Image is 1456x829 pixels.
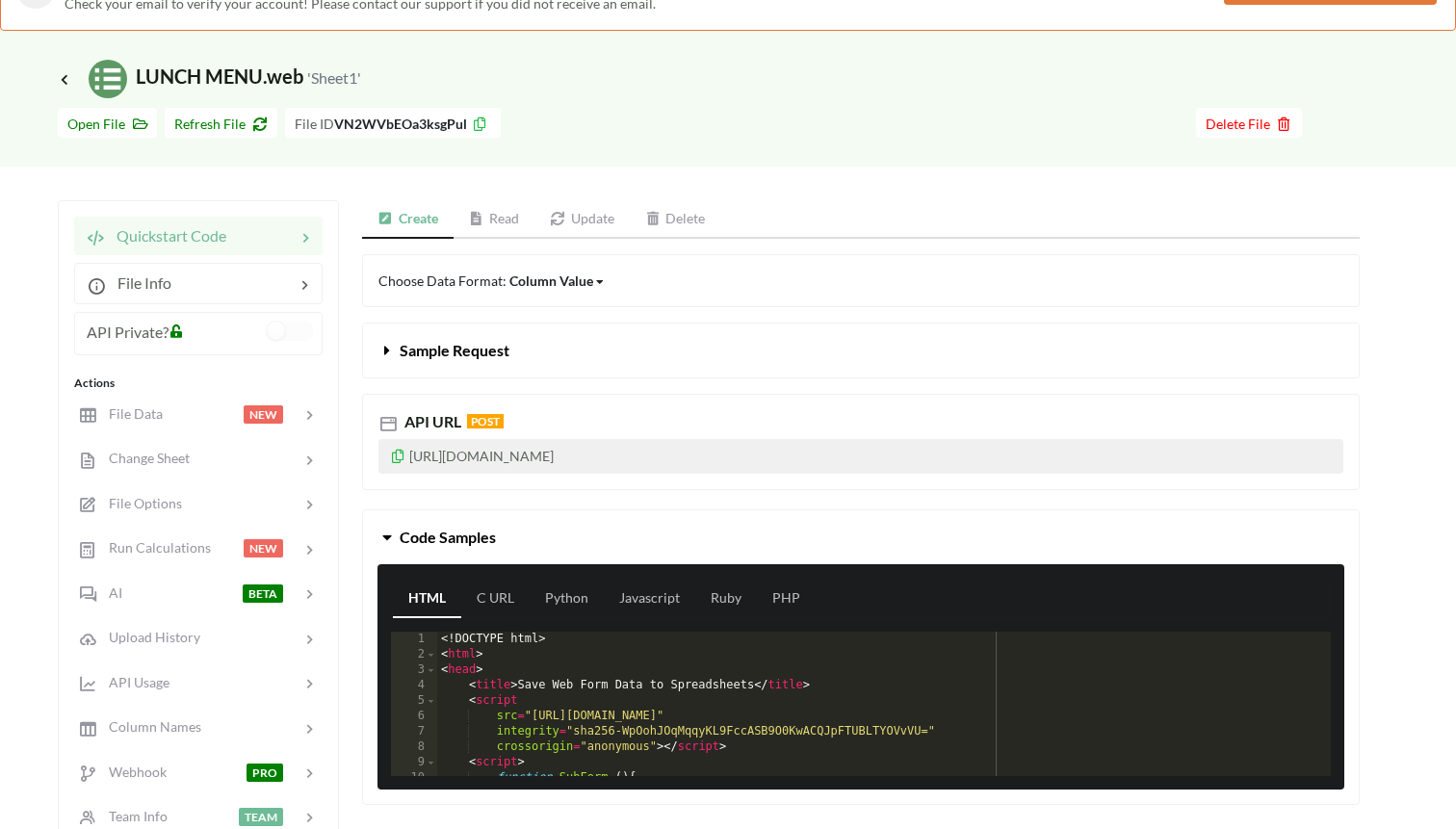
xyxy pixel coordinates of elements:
div: Actions [74,375,323,392]
span: API Usage [97,674,169,690]
div: 4 [391,678,437,693]
span: Change Sheet [97,450,190,466]
span: TEAM [239,808,283,826]
button: Refresh File [165,108,277,138]
span: Delete File [1206,116,1292,132]
span: Webhook [97,764,167,780]
span: Choose Data Format: [378,272,606,289]
a: Create [362,200,454,239]
div: 9 [391,755,437,770]
div: 8 [391,739,437,755]
span: LUNCH MENU.web [58,65,361,88]
span: API Private? [87,323,169,341]
span: NEW [244,405,283,424]
div: 2 [391,647,437,662]
button: Code Samples [363,510,1359,564]
span: Team Info [97,808,168,824]
a: Javascript [604,580,695,618]
a: Python [530,580,604,618]
a: Read [454,200,535,239]
span: Code Samples [400,528,496,546]
span: Sample Request [400,341,509,359]
span: AI [97,584,122,601]
small: 'Sheet1' [307,68,361,87]
a: Ruby [695,580,757,618]
span: Column Names [97,718,201,735]
span: File Options [97,495,182,511]
div: 5 [391,693,437,709]
span: File Info [106,273,171,292]
a: Delete [630,200,721,239]
button: Delete File [1196,108,1302,138]
div: 7 [391,724,437,739]
span: File ID [295,116,334,132]
img: /static/media/sheets.7a1b7961.svg [89,60,127,98]
span: File Data [97,405,163,422]
a: Update [534,200,630,239]
span: Refresh File [174,116,268,132]
span: Quickstart Code [105,226,226,245]
span: Open File [67,116,147,132]
div: 10 [391,770,437,786]
a: HTML [393,580,461,618]
span: API URL [401,412,461,430]
span: POST [467,414,504,428]
span: Run Calculations [97,539,211,556]
button: Open File [58,108,157,138]
a: PHP [757,580,816,618]
b: VN2WVbEOa3ksgPul [334,116,467,132]
a: C URL [461,580,530,618]
span: BETA [243,584,283,603]
span: NEW [244,539,283,557]
div: 3 [391,662,437,678]
p: [URL][DOMAIN_NAME] [378,439,1343,474]
div: 6 [391,709,437,724]
div: Column Value [509,271,593,291]
div: 1 [391,632,437,647]
button: Sample Request [363,324,1359,377]
span: PRO [247,764,283,782]
span: Upload History [97,629,200,645]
